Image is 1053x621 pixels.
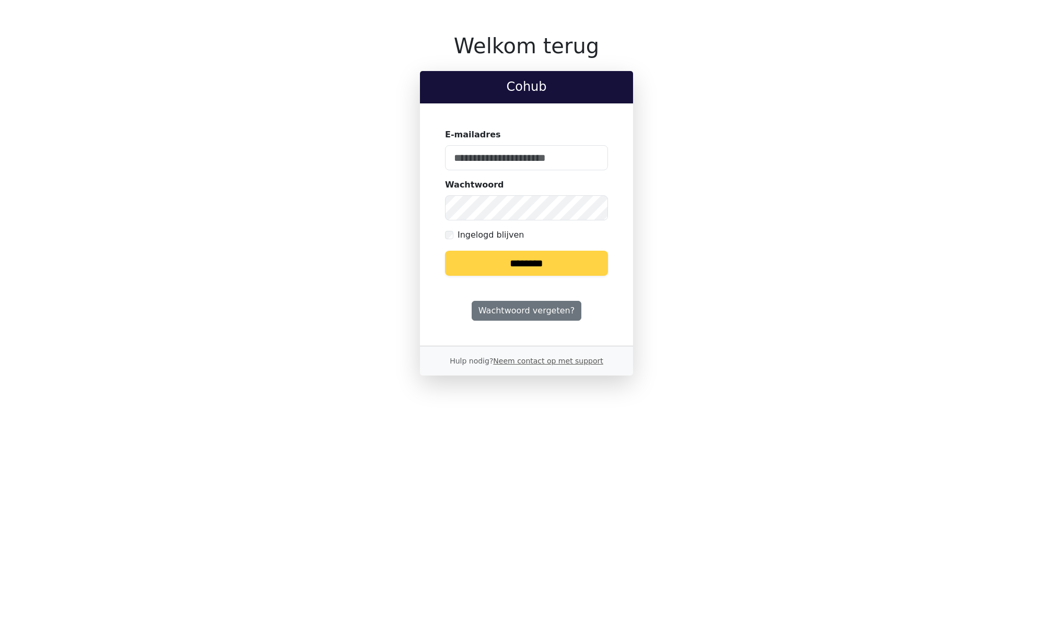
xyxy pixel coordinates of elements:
label: Wachtwoord [445,179,504,191]
a: Neem contact op met support [493,357,603,365]
label: E-mailadres [445,128,501,141]
small: Hulp nodig? [450,357,603,365]
label: Ingelogd blijven [458,229,524,241]
a: Wachtwoord vergeten? [472,301,581,321]
h1: Welkom terug [420,33,633,58]
h2: Cohub [428,79,625,95]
